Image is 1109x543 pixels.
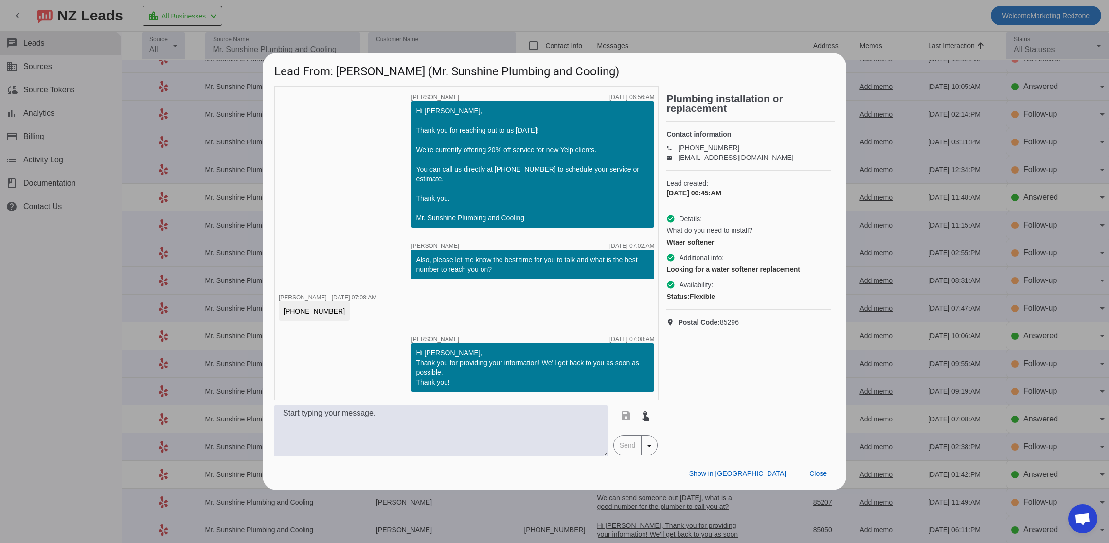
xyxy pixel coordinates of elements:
[609,336,654,342] div: [DATE] 07:08:AM
[666,293,689,300] strong: Status:
[263,53,846,86] h1: Lead From: [PERSON_NAME] (Mr. Sunshine Plumbing and Cooling)
[666,280,675,289] mat-icon: check_circle
[416,348,649,387] div: Hi [PERSON_NAME], Thank you for providing your information! We'll get back to you as soon as poss...
[1068,504,1097,533] div: Open chat
[666,253,675,262] mat-icon: check_circle
[802,465,835,482] button: Close
[666,188,831,198] div: [DATE] 06:45:AM
[666,214,675,223] mat-icon: check_circle
[416,106,649,223] div: Hi [PERSON_NAME], Thank you for reaching out to us [DATE]! We're currently offering 20% off servi...
[609,94,654,100] div: [DATE] 06:56:AM
[678,318,720,326] strong: Postal Code:
[332,295,376,300] div: [DATE] 07:08:AM
[666,292,831,301] div: Flexible
[609,243,654,249] div: [DATE] 07:02:AM
[416,255,649,274] div: Also, please let me know the best time for you to talk and what is the best number to reach you on?​
[666,155,678,160] mat-icon: email
[411,94,459,100] span: [PERSON_NAME]
[411,336,459,342] span: [PERSON_NAME]
[678,317,739,327] span: 85296
[279,294,327,301] span: [PERSON_NAME]
[681,465,794,482] button: Show in [GEOGRAPHIC_DATA]
[640,410,651,421] mat-icon: touch_app
[644,440,655,452] mat-icon: arrow_drop_down
[666,178,831,188] span: Lead created:
[666,94,835,113] h2: Plumbing installation or replacement
[666,237,831,247] div: Wtaer softener
[678,144,739,152] a: [PHONE_NUMBER]
[679,214,702,224] span: Details:
[666,264,831,274] div: Looking for a water softener replacement
[678,154,793,161] a: [EMAIL_ADDRESS][DOMAIN_NAME]
[679,280,713,290] span: Availability:
[809,470,827,477] span: Close
[666,129,831,139] h4: Contact information
[679,253,724,263] span: Additional info:
[284,306,345,316] div: [PHONE_NUMBER]
[666,145,678,150] mat-icon: phone
[411,243,459,249] span: [PERSON_NAME]
[666,226,752,235] span: What do you need to install?
[666,318,678,326] mat-icon: location_on
[689,470,786,477] span: Show in [GEOGRAPHIC_DATA]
